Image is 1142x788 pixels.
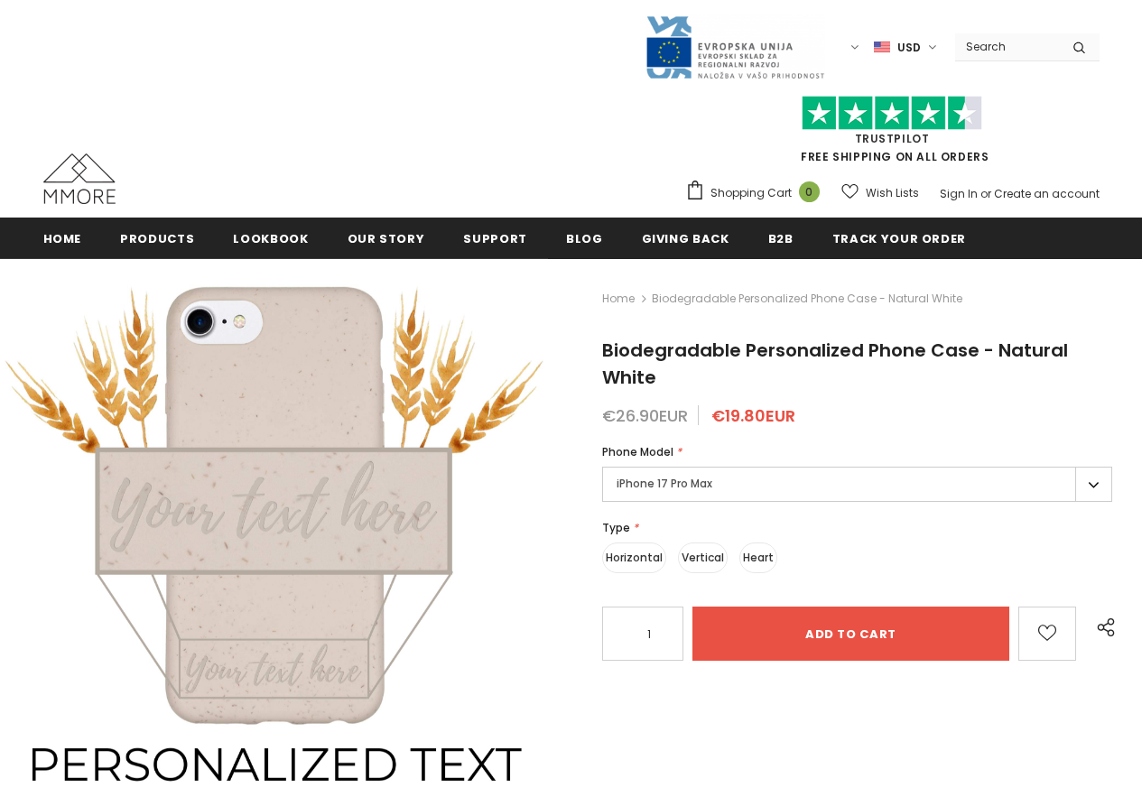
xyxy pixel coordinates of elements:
a: Giving back [642,218,729,258]
a: Our Story [348,218,425,258]
a: Home [602,288,635,310]
a: Products [120,218,194,258]
a: Shopping Cart 0 [685,180,829,207]
span: Shopping Cart [710,184,792,202]
span: USD [897,39,921,57]
input: Search Site [955,33,1059,60]
span: or [980,186,991,201]
span: B2B [768,230,794,247]
input: Add to cart [692,607,1009,661]
a: Sign In [940,186,978,201]
span: support [463,230,527,247]
span: Home [43,230,82,247]
span: Track your order [832,230,966,247]
span: Products [120,230,194,247]
a: Create an account [994,186,1100,201]
img: USD [874,40,890,55]
label: Vertical [678,542,728,573]
span: Wish Lists [866,184,919,202]
a: Home [43,218,82,258]
label: Heart [739,542,777,573]
span: 0 [799,181,820,202]
a: B2B [768,218,794,258]
a: support [463,218,527,258]
img: Javni Razpis [645,14,825,80]
span: Giving back [642,230,729,247]
a: Wish Lists [841,177,919,209]
a: Track your order [832,218,966,258]
a: Lookbook [233,218,308,258]
span: Type [602,520,630,535]
label: iPhone 17 Pro Max [602,467,1112,502]
span: Our Story [348,230,425,247]
span: €19.80EUR [711,404,795,427]
span: Phone Model [602,444,673,459]
a: Blog [566,218,603,258]
img: MMORE Cases [43,153,116,204]
a: Trustpilot [855,131,930,146]
span: €26.90EUR [602,404,688,427]
span: Biodegradable Personalized Phone Case - Natural White [602,338,1068,390]
span: FREE SHIPPING ON ALL ORDERS [685,104,1100,164]
a: Javni Razpis [645,39,825,54]
span: Lookbook [233,230,308,247]
span: Biodegradable Personalized Phone Case - Natural White [652,288,962,310]
img: Trust Pilot Stars [802,96,982,131]
label: Horizontal [602,542,666,573]
span: Blog [566,230,603,247]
